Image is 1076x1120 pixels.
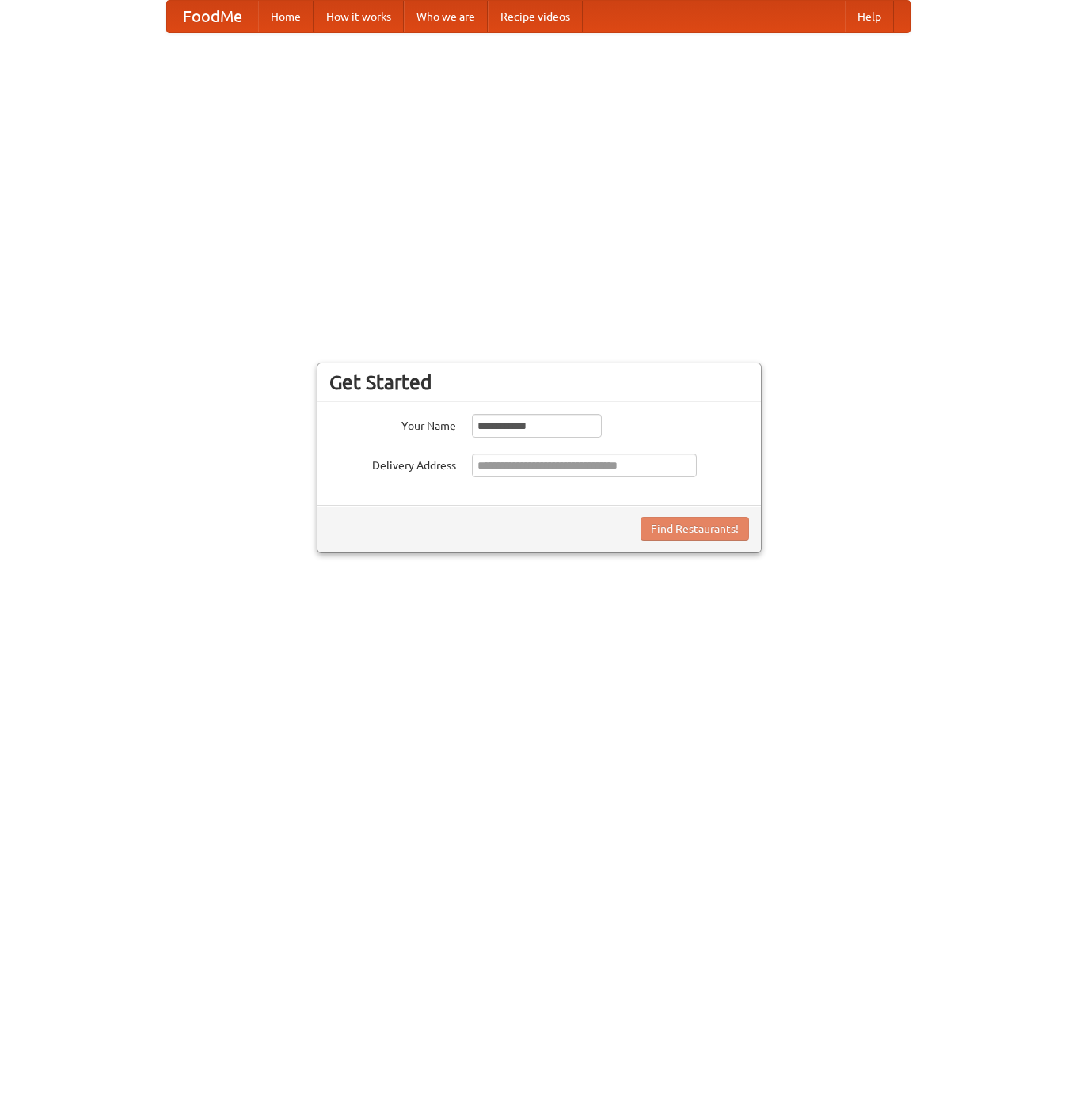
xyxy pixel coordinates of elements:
label: Your Name [329,414,456,434]
label: Delivery Address [329,454,456,473]
a: Home [258,1,314,32]
a: FoodMe [167,1,258,32]
h3: Get Started [329,370,749,394]
button: Find Restaurants! [641,517,749,541]
a: Recipe videos [488,1,583,32]
a: Help [845,1,894,32]
a: Who we are [404,1,488,32]
a: How it works [314,1,404,32]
